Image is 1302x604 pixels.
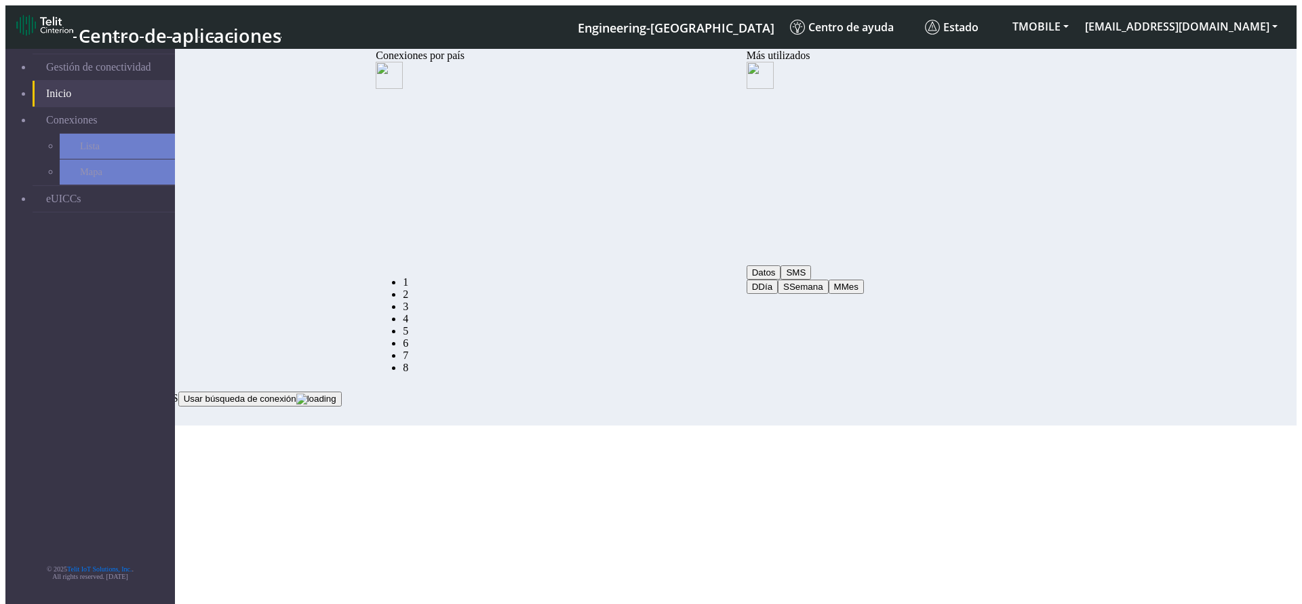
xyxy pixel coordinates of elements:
[925,20,940,35] img: status.svg
[790,20,805,35] img: knowledge.svg
[60,159,175,185] a: Mapa
[920,14,1004,40] a: Estado
[5,407,1110,419] div: Cargando...
[785,14,920,40] a: Centro de ayuda
[33,54,175,80] a: Gestión de conectividad
[781,265,811,280] button: SMS
[403,276,408,288] a: Conexiones por país
[296,394,336,404] img: loading
[747,280,778,294] button: DDía
[5,392,1110,407] div: UBICACIÓN DE LAS CONEXIONES
[403,288,408,300] a: Operador
[33,186,175,212] a: eUICCs
[376,50,497,62] div: Conexiones por país
[178,392,342,407] button: Usar búsqueda de conexión
[778,280,829,294] button: SSemana
[1004,14,1077,39] button: TMOBILE
[789,282,823,292] span: Semana
[829,280,864,294] button: MMes
[80,166,102,178] span: Mapa
[790,20,894,35] span: Centro de ayuda
[834,282,842,292] span: M
[79,23,281,48] span: Centro de aplicaciones
[80,140,100,152] span: Lista
[376,62,403,89] img: loading.gif
[376,276,497,374] nav: Summary paging
[16,14,73,36] img: logo-telit-cinterion-gw-new.png
[925,20,979,35] span: Estado
[403,362,408,373] a: Sin conexión durante 30 días
[33,81,175,107] a: Inicio
[842,282,859,292] span: Mes
[403,313,408,324] a: Conexiones por operador
[783,282,789,292] span: S
[403,325,408,337] a: Uso por operador
[747,50,868,62] div: Más utilizados
[577,14,774,39] a: Tu instancia actual de la plataforma
[747,265,781,280] button: Datos
[747,62,774,89] img: loading.gif
[403,301,408,312] a: Uso por país
[16,11,279,43] a: Centro de aplicaciones
[1077,14,1286,39] button: [EMAIL_ADDRESS][DOMAIN_NAME]
[403,350,408,361] a: Sesión cero
[758,282,772,292] span: Día
[60,134,175,159] a: Lista
[752,282,759,292] span: D
[33,107,175,133] a: Conexiones
[578,20,774,36] span: Engineering-[GEOGRAPHIC_DATA]
[403,337,408,349] a: Tendencia de 14 días
[46,114,98,126] span: Conexiones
